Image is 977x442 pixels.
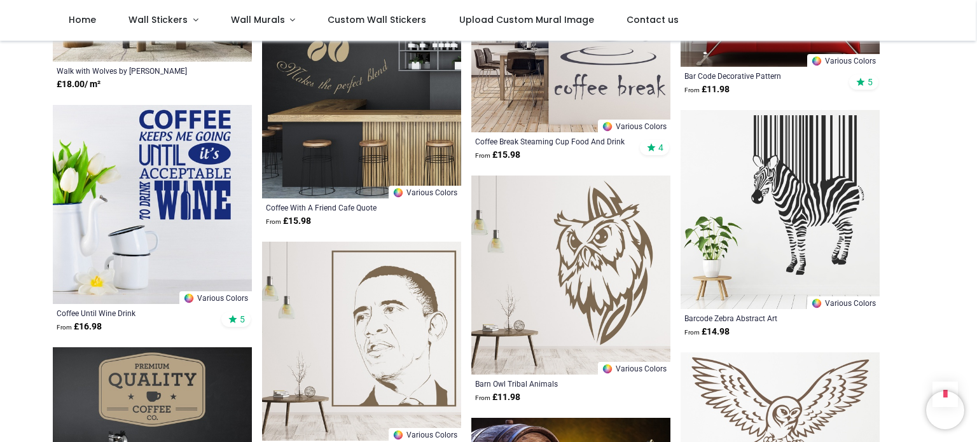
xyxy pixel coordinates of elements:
[681,110,880,309] img: Barcode Zebra Abstract Art Wall Sticker
[658,142,663,153] span: 4
[69,13,96,26] span: Home
[57,321,102,333] strong: £ 16.98
[57,308,210,318] a: Coffee Until Wine Drink
[807,296,880,309] a: Various Colors
[389,186,461,198] a: Various Colors
[53,105,252,304] img: Coffee Until Wine Drink Wall Sticker
[183,293,195,304] img: Color Wheel
[475,394,490,401] span: From
[684,326,730,338] strong: £ 14.98
[811,55,822,67] img: Color Wheel
[627,13,679,26] span: Contact us
[684,329,700,336] span: From
[926,391,964,429] iframe: Brevo live chat
[240,314,245,325] span: 5
[598,362,670,375] a: Various Colors
[266,202,419,212] a: Coffee With A Friend Cafe Quote
[684,313,838,323] a: Barcode Zebra Abstract Art
[57,78,100,91] strong: £ 18.00 / m²
[179,291,252,304] a: Various Colors
[475,391,520,404] strong: £ 11.98
[811,298,822,309] img: Color Wheel
[684,71,838,81] a: Bar Code Decorative Pattern
[471,176,670,375] img: Barn Owl Tribal Animals Wall Sticker
[459,13,594,26] span: Upload Custom Mural Image
[602,121,613,132] img: Color Wheel
[598,120,670,132] a: Various Colors
[684,83,730,96] strong: £ 11.98
[475,378,628,389] a: Barn Owl Tribal Animals
[684,86,700,93] span: From
[389,428,461,441] a: Various Colors
[262,242,461,441] img: Barack Obama President USA Icon Wall Sticker
[602,363,613,375] img: Color Wheel
[128,13,188,26] span: Wall Stickers
[475,136,628,146] a: Coffee Break Steaming Cup Food And Drink s Kitchen Decor Art s
[475,152,490,159] span: From
[328,13,426,26] span: Custom Wall Stickers
[57,324,72,331] span: From
[231,13,285,26] span: Wall Murals
[392,429,404,441] img: Color Wheel
[266,218,281,225] span: From
[266,215,311,228] strong: £ 15.98
[392,187,404,198] img: Color Wheel
[868,76,873,88] span: 5
[475,149,520,162] strong: £ 15.98
[807,54,880,67] a: Various Colors
[57,66,210,76] a: Walk with Wolves by [PERSON_NAME]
